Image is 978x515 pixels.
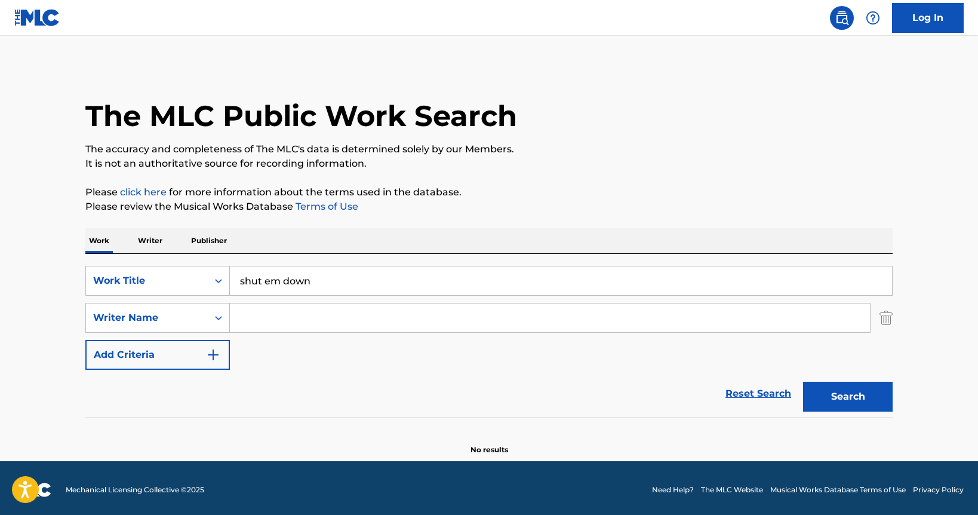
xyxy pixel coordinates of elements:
a: Terms of Use [293,201,358,212]
p: It is not an authoritative source for recording information. [85,157,893,171]
p: Please for more information about the terms used in the database. [85,185,893,200]
div: Writer Name [93,311,201,325]
p: No results [470,430,508,455]
p: Publisher [187,228,230,253]
button: Search [803,382,893,412]
p: Work [85,228,113,253]
a: Musical Works Database Terms of Use [770,485,906,495]
a: Privacy Policy [913,485,964,495]
img: search [835,11,849,25]
img: MLC Logo [14,9,60,26]
img: Delete Criterion [879,303,893,333]
a: Log In [892,3,964,33]
button: Add Criteria [85,340,230,370]
p: Please review the Musical Works Database [85,200,893,214]
a: Need Help? [652,485,694,495]
p: The accuracy and completeness of The MLC's data is determined solely by our Members. [85,142,893,157]
form: Search Form [85,266,893,418]
a: Reset Search [719,381,797,407]
img: help [866,11,880,25]
a: The MLC Website [701,485,763,495]
div: Work Title [93,274,201,288]
a: Public Search [830,6,854,30]
span: Mechanical Licensing Collective © 2025 [66,485,204,495]
div: Help [861,6,885,30]
h1: The MLC Public Work Search [85,98,517,134]
a: click here [120,186,167,198]
p: Writer [134,228,166,253]
img: 9d2ae6d4665cec9f34b9.svg [206,348,220,362]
